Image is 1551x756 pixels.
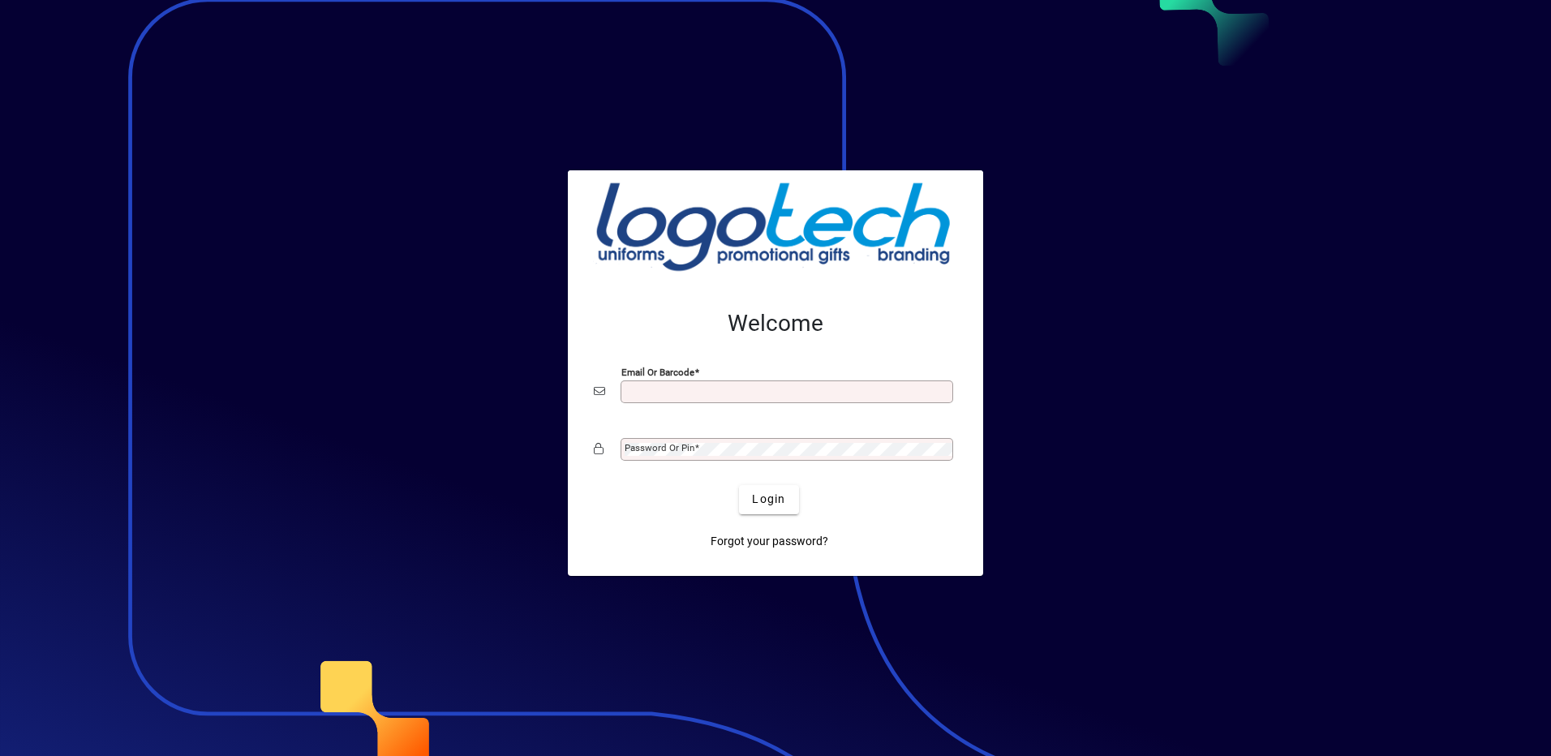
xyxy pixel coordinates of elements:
[752,491,785,508] span: Login
[594,310,957,337] h2: Welcome
[704,527,835,556] a: Forgot your password?
[711,533,828,550] span: Forgot your password?
[625,442,694,453] mat-label: Password or Pin
[621,366,694,377] mat-label: Email or Barcode
[739,485,798,514] button: Login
